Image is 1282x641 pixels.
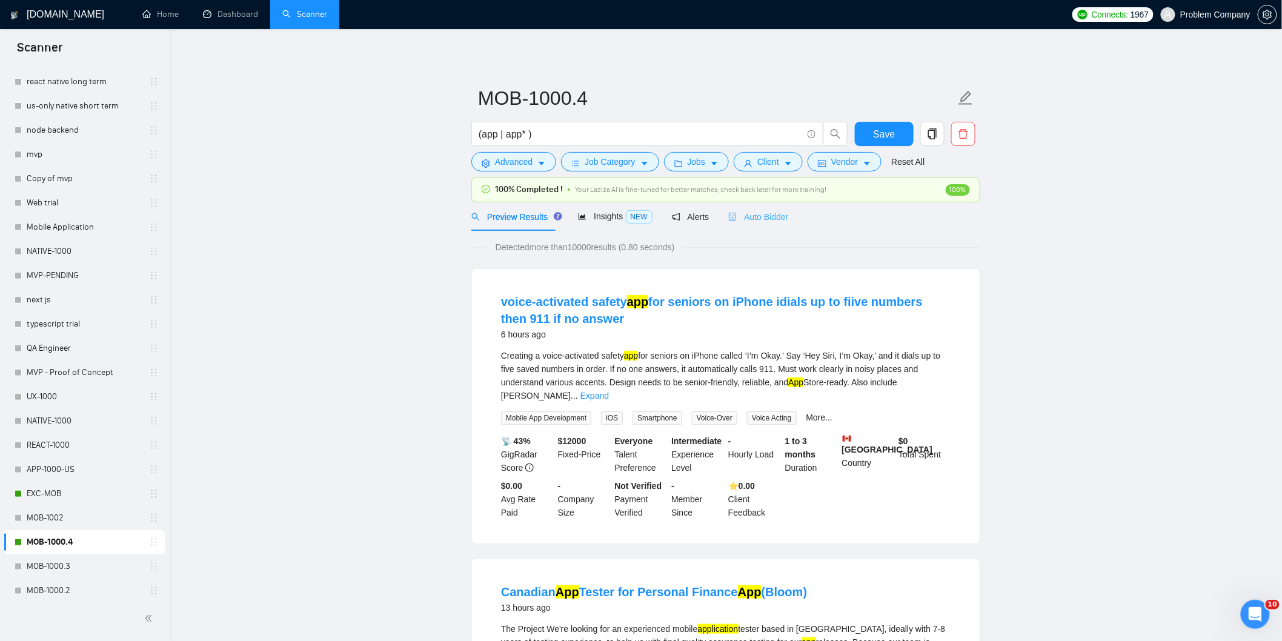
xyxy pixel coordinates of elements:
b: $ 0 [898,436,908,446]
div: 13 hours ago [501,600,807,615]
span: holder [149,150,159,159]
a: Web trial [27,191,142,215]
span: holder [149,222,159,232]
b: $0.00 [501,481,522,491]
span: holder [149,344,159,353]
b: - [558,481,561,491]
a: CanadianAppTester for Personal FinanceApp(Bloom) [501,585,807,599]
div: Company Size [556,479,613,519]
a: next js [27,288,142,312]
button: barsJob Categorycaret-down [561,152,659,171]
span: holder [149,368,159,377]
span: ... [571,391,578,400]
b: - [728,436,731,446]
b: 1 to 3 months [785,436,816,459]
span: Alerts [672,212,709,222]
a: NATIVE-1000 [27,409,142,433]
input: Search Freelance Jobs... [479,127,802,142]
a: MOB-1000.4 [27,530,142,554]
mark: application [698,624,739,634]
span: edit [958,90,974,106]
div: Country [840,434,897,474]
iframe: Intercom live chat [1241,600,1270,629]
span: double-left [144,613,156,625]
span: setting [482,159,490,168]
b: [GEOGRAPHIC_DATA] [842,434,933,454]
span: info-circle [525,463,534,472]
span: holder [149,489,159,499]
a: node backend [27,118,142,142]
a: More... [806,413,833,422]
div: Total Spent [896,434,953,474]
a: MOB-1000.3 [27,554,142,579]
button: folderJobscaret-down [664,152,729,171]
a: NATIVE-1000 [27,239,142,264]
div: Duration [783,434,840,474]
a: voice-activated safetyappfor seniors on iPhone idials up to fiive numbers then 911 if no answer [501,295,923,325]
span: search [471,213,480,221]
button: idcardVendorcaret-down [808,152,882,171]
span: Connects: [1092,8,1128,21]
span: holder [149,537,159,547]
span: Insights [578,211,652,221]
span: holder [149,562,159,571]
input: Scanner name... [478,83,955,113]
span: Voice Acting [747,411,796,425]
div: Hourly Load [726,434,783,474]
span: holder [149,416,159,426]
div: Avg Rate Paid [499,479,556,519]
div: Fixed-Price [556,434,613,474]
span: Client [757,155,779,168]
mark: app [624,351,638,360]
a: MVP-PENDING [27,264,142,288]
a: react native long term [27,70,142,94]
div: Client Feedback [726,479,783,519]
mark: app [627,295,649,308]
img: 🇨🇦 [843,434,851,443]
span: caret-down [784,159,792,168]
mark: App [788,377,803,387]
span: holder [149,392,159,402]
a: REACT-1000 [27,433,142,457]
span: Smartphone [633,411,682,425]
button: Save [855,122,914,146]
span: folder [674,159,683,168]
a: setting [1258,10,1277,19]
b: Intermediate [671,436,722,446]
button: settingAdvancedcaret-down [471,152,556,171]
span: holder [149,295,159,305]
span: notification [672,213,680,221]
span: 10 [1266,600,1280,609]
button: userClientcaret-down [734,152,803,171]
span: caret-down [863,159,871,168]
a: Expand [580,391,609,400]
span: area-chart [578,212,586,221]
a: QA Engineer [27,336,142,360]
div: Experience Level [669,434,726,474]
a: us-only native short term [27,94,142,118]
a: Mobile Application [27,215,142,239]
a: dashboardDashboard [203,9,258,19]
span: Vendor [831,155,858,168]
span: user [1164,10,1172,19]
span: Your Laziza AI is fine-tuned for better matches, check back later for more training! [575,185,826,194]
a: Reset All [891,155,925,168]
a: typescript trial [27,312,142,336]
a: MVP - Proof of Concept [27,360,142,385]
span: 100% Completed ! [495,183,563,196]
span: robot [728,213,737,221]
a: MOB-1000.2 [27,579,142,603]
span: copy [921,128,944,139]
button: search [823,122,848,146]
button: delete [951,122,975,146]
a: Copy of mvp [27,167,142,191]
div: GigRadar Score [499,434,556,474]
span: Voice-Over [692,411,737,425]
a: homeHome [142,9,179,19]
img: logo [10,5,19,25]
mark: App [738,585,762,599]
div: 6 hours ago [501,327,951,342]
span: delete [952,128,975,139]
span: 100% [946,184,970,196]
span: Auto Bidder [728,212,788,222]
